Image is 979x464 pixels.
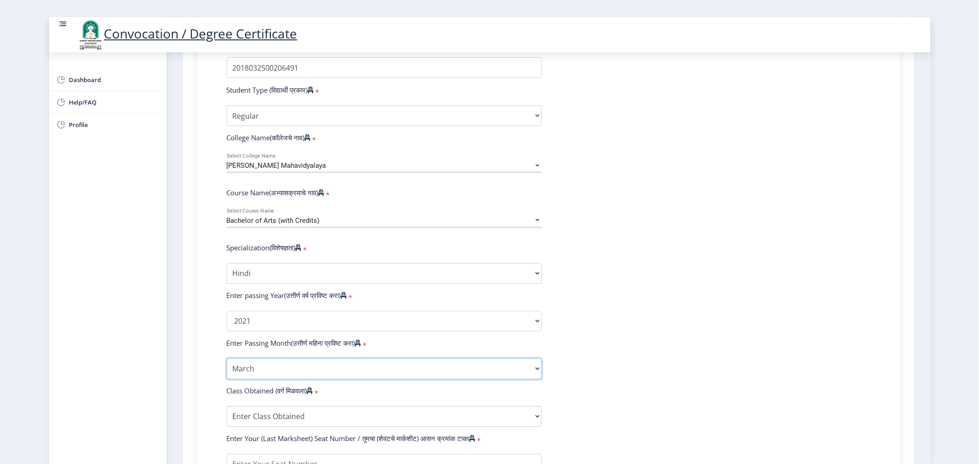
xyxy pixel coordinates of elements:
span: [PERSON_NAME] Mahavidyalaya [227,161,326,170]
img: logo [77,19,104,50]
span: Dashboard [69,74,159,85]
label: Enter Passing Month(उत्तीर्ण महिना प्रविष्ट करा) [227,338,361,348]
label: Course Name(अभ्यासक्रमाचे नाव) [227,188,324,197]
input: PRN Number [227,57,542,78]
label: Enter Your (Last Marksheet) Seat Number / तुमचा (शेवटचे मार्कशीट) आसन क्रमांक टाका [227,434,476,443]
span: Profile [69,119,159,130]
span: Help/FAQ [69,97,159,108]
span: Bachelor of Arts (with Credits) [227,216,320,225]
a: Profile [49,114,167,136]
label: Student Type (विद्यार्थी प्रकार) [227,85,314,94]
a: Help/FAQ [49,91,167,113]
label: Class Obtained (वर्ग मिळवला) [227,386,313,395]
label: Specialization(विशेषज्ञता) [227,243,302,252]
a: Convocation / Degree Certificate [77,25,297,42]
label: College Name(कॉलेजचे नाव) [227,133,311,142]
label: Enter passing Year(उत्तीर्ण वर्ष प्रविष्ट करा) [227,291,347,300]
a: Dashboard [49,69,167,91]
